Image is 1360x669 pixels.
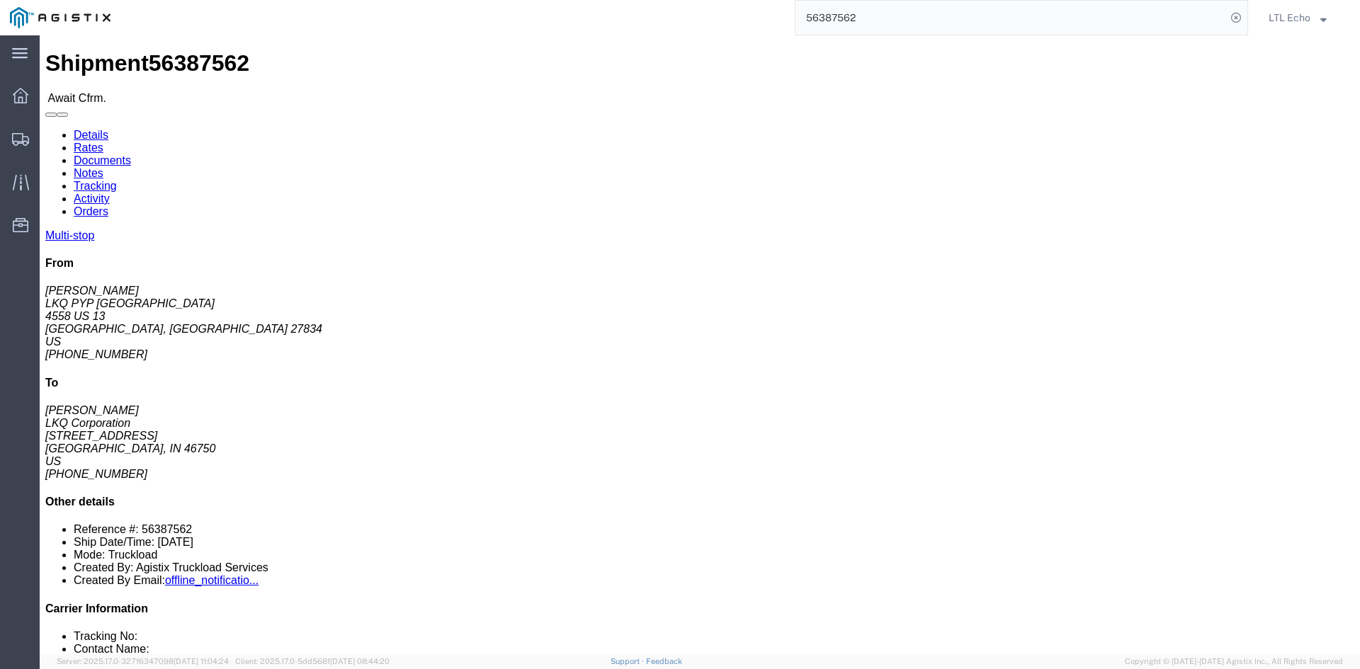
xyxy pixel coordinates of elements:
span: [DATE] 08:44:20 [330,657,390,665]
img: logo [10,7,110,28]
a: Support [611,657,646,665]
span: Client: 2025.17.0-5dd568f [235,657,390,665]
span: Copyright © [DATE]-[DATE] Agistix Inc., All Rights Reserved [1125,656,1343,668]
span: LTL Echo [1269,10,1310,25]
button: LTL Echo [1268,9,1340,26]
span: Server: 2025.17.0-327f6347098 [57,657,229,665]
input: Search for shipment number, reference number [795,1,1226,35]
iframe: FS Legacy Container [40,35,1360,654]
span: [DATE] 11:04:24 [174,657,229,665]
a: Feedback [646,657,682,665]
